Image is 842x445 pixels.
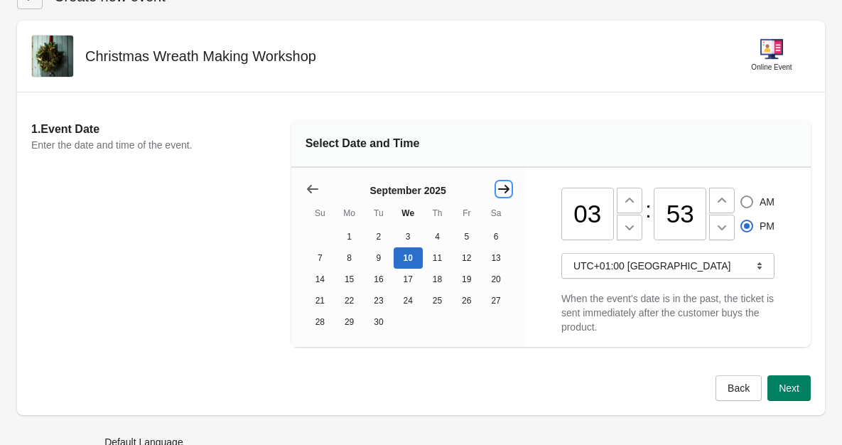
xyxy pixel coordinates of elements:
th: Thursday [423,200,452,226]
span: When the event's date is in the past, the ticket is sent immediately after the customer buys the ... [561,293,774,333]
button: Monday September 15 2025 [335,269,364,290]
th: Wednesday [394,200,423,226]
button: Sunday September 7 2025 [306,247,335,269]
button: Monday September 22 2025 [335,290,364,311]
button: Monday September 29 2025 [335,311,364,333]
button: Next [767,375,811,401]
h2: Christmas Wreath Making Workshop [85,46,316,66]
th: Monday [335,200,364,226]
button: Tuesday September 30 2025 [364,311,393,333]
button: Tuesday September 23 2025 [364,290,393,311]
button: Tuesday September 9 2025 [364,247,393,269]
span: Next [779,382,799,394]
button: UTC+01:00 [GEOGRAPHIC_DATA] [561,253,774,279]
button: Saturday September 13 2025 [481,247,510,269]
button: Sunday September 14 2025 [306,269,335,290]
button: Show next month, October 2025 [491,176,517,202]
span: PM [760,219,774,233]
button: Wednesday September 17 2025 [394,269,423,290]
button: Show previous month, August 2025 [300,176,325,202]
div: Select Date and Time [291,121,811,168]
button: Thursday September 4 2025 [423,226,452,247]
button: Back [716,375,762,401]
button: Saturday September 20 2025 [481,269,510,290]
button: Monday September 1 2025 [335,226,364,247]
button: Saturday September 27 2025 [481,290,510,311]
img: online-event-5d64391802a09ceff1f8b055f10f5880.png [760,38,783,60]
button: Monday September 8 2025 [335,247,364,269]
button: Thursday September 25 2025 [423,290,452,311]
th: Friday [452,200,481,226]
button: Wednesday September 3 2025 [394,226,423,247]
button: Tuesday September 16 2025 [364,269,393,290]
button: Friday September 5 2025 [452,226,481,247]
img: Door_Wreath.jpg [32,36,73,77]
button: Friday September 12 2025 [452,247,481,269]
button: Wednesday September 24 2025 [394,290,423,311]
button: Today Wednesday September 10 2025 [394,247,423,269]
div: Online Event [751,60,792,75]
span: AM [760,195,774,209]
button: Thursday September 11 2025 [423,247,452,269]
button: Friday September 26 2025 [452,290,481,311]
span: UTC+01:00 [GEOGRAPHIC_DATA] [573,260,731,272]
div: : [645,203,652,217]
button: Sunday September 21 2025 [306,290,335,311]
button: Tuesday September 2 2025 [364,226,393,247]
button: Thursday September 18 2025 [423,269,452,290]
th: Tuesday [364,200,393,226]
span: Enter the date and time of the event. [31,139,192,151]
button: Sunday September 28 2025 [306,311,335,333]
span: Back [728,382,750,394]
h2: 1. Event Date [31,121,291,138]
button: Friday September 19 2025 [452,269,481,290]
button: Saturday September 6 2025 [481,226,510,247]
th: Sunday [306,200,335,226]
th: Saturday [481,200,510,226]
